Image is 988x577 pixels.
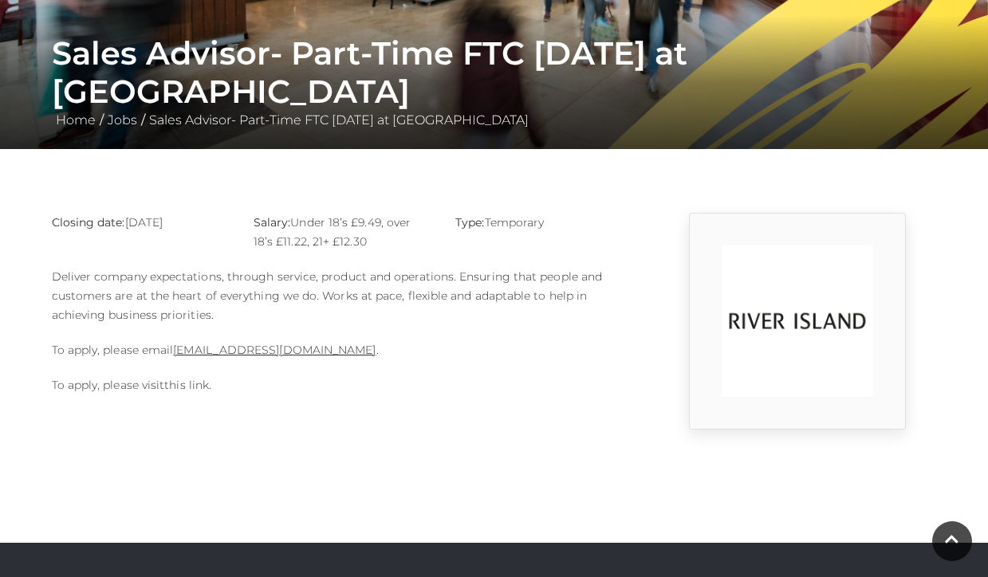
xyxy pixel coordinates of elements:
p: Deliver company expectations, through service, product and operations. Ensuring that people and c... [52,267,634,324]
a: Sales Advisor- Part-Time FTC [DATE] at [GEOGRAPHIC_DATA] [145,112,533,128]
a: this link [164,378,209,392]
p: [DATE] [52,213,230,232]
div: / / [40,34,949,130]
a: Jobs [104,112,141,128]
a: Home [52,112,100,128]
strong: Salary: [254,215,291,230]
a: [EMAIL_ADDRESS][DOMAIN_NAME] [173,343,376,357]
img: 9_1554823252_w6od.png [722,245,873,397]
h1: Sales Advisor- Part-Time FTC [DATE] at [GEOGRAPHIC_DATA] [52,34,937,111]
p: Temporary [455,213,633,232]
p: To apply, please email . [52,340,634,359]
p: Under 18’s £9.49, over 18’s £11.22, 21+ £12.30 [254,213,431,251]
strong: Type: [455,215,484,230]
p: To apply, please visit . [52,375,634,394]
strong: Closing date: [52,215,125,230]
